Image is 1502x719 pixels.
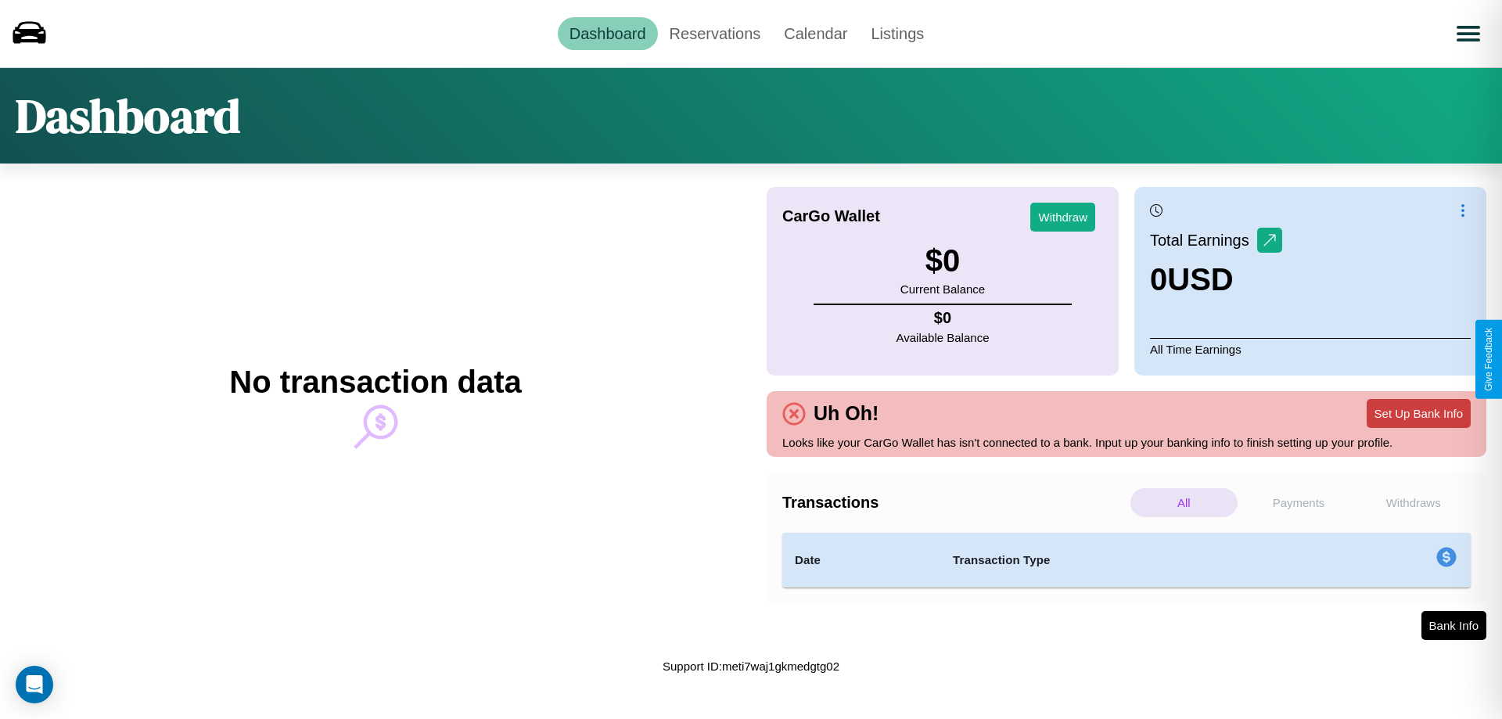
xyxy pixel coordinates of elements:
[897,327,990,348] p: Available Balance
[772,17,859,50] a: Calendar
[782,207,880,225] h4: CarGo Wallet
[806,402,886,425] h4: Uh Oh!
[1421,611,1486,640] button: Bank Info
[900,243,985,279] h3: $ 0
[1150,226,1257,254] p: Total Earnings
[1360,488,1467,517] p: Withdraws
[1130,488,1238,517] p: All
[897,309,990,327] h4: $ 0
[1483,328,1494,391] div: Give Feedback
[795,551,928,570] h4: Date
[1150,338,1471,360] p: All Time Earnings
[782,533,1471,588] table: simple table
[859,17,936,50] a: Listings
[782,494,1126,512] h4: Transactions
[1245,488,1353,517] p: Payments
[1367,399,1471,428] button: Set Up Bank Info
[1150,262,1282,297] h3: 0 USD
[16,666,53,703] div: Open Intercom Messenger
[1030,203,1095,232] button: Withdraw
[953,551,1308,570] h4: Transaction Type
[1446,12,1490,56] button: Open menu
[558,17,658,50] a: Dashboard
[658,17,773,50] a: Reservations
[229,365,521,400] h2: No transaction data
[663,656,839,677] p: Support ID: meti7waj1gkmedgtg02
[900,279,985,300] p: Current Balance
[782,432,1471,453] p: Looks like your CarGo Wallet has isn't connected to a bank. Input up your banking info to finish ...
[16,84,240,148] h1: Dashboard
